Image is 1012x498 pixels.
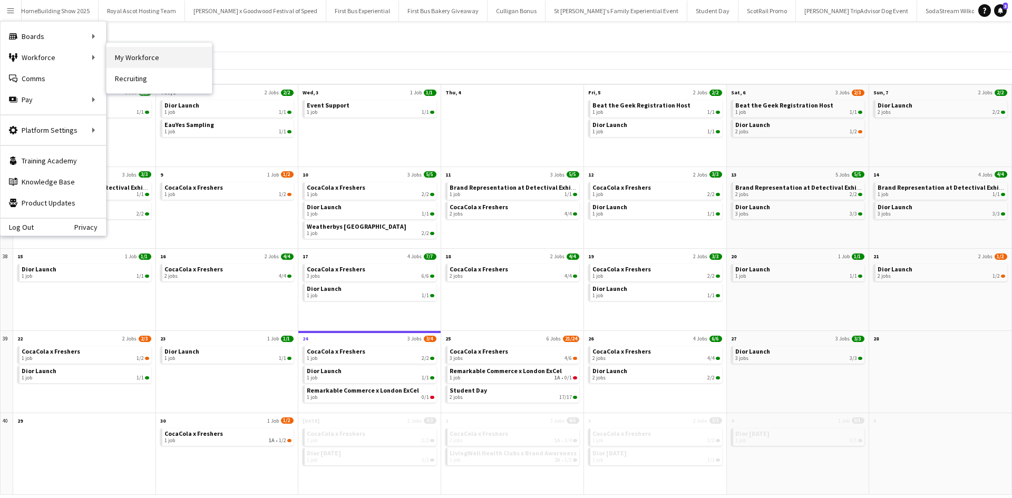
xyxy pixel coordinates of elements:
div: 38 [1,249,13,331]
div: Workforce [1,47,106,68]
a: Dior Launch2 jobs2/2 [592,366,720,381]
span: 1 job [22,375,32,381]
span: 3/3 [709,171,722,178]
a: Dior [DATE]1 job1/1 [307,448,434,463]
span: CocaCola x Freshers [164,183,223,191]
span: 3/3 [992,211,1000,217]
span: 2 jobs [735,191,748,198]
span: 0/1 [565,375,572,381]
span: CocaCola x Freshers [592,347,651,355]
a: Product Updates [1,192,106,213]
a: CocaCola x Freshers1 job2/2 [307,346,434,362]
a: LivingWell Health Clubs x Brand Awareness1 job2A•1/2 [450,448,577,463]
span: 1/1 [137,109,144,115]
div: • [164,437,292,444]
span: 1/2 [279,191,286,198]
span: 1A [269,437,275,444]
span: 1 job [735,273,746,279]
span: 2/2 [422,191,429,198]
span: 1/1 [422,457,429,463]
span: 2/2 [716,193,720,196]
span: 3/3 [850,211,857,217]
span: 9 [160,171,163,178]
span: CocaCola x Freshers [164,429,223,437]
span: 1/1 [145,111,149,114]
span: 1 job [450,191,460,198]
a: Dior [DATE]1 job0/1 [735,428,863,444]
span: 1 job [307,292,317,299]
span: 3/4 [565,437,572,444]
span: 1/1 [422,211,429,217]
span: 1 job [450,375,460,381]
span: 2A [554,457,560,463]
span: 2/2 [430,193,434,196]
span: 1/2 [565,457,572,463]
span: 1 Job [410,89,422,96]
span: 3 jobs [307,273,320,279]
span: 1 job [307,394,317,401]
span: 2/2 [858,193,862,196]
span: 1A [554,437,560,444]
a: EauYes Sampling1 job1/1 [164,120,292,135]
span: 1 job [307,211,317,217]
span: Weatherbys Manchester [307,222,406,230]
span: 4/6 [565,355,572,362]
span: 1/1 [430,111,434,114]
span: CocaCola x Freshers [450,203,508,211]
span: 1 job [22,273,32,279]
span: 11 [445,171,451,178]
span: 2 jobs [450,394,463,401]
span: Brand Representation at Detectival Exhibition [450,183,589,191]
a: CocaCola x Freshers2 jobs4/4 [450,264,577,279]
span: 1/2 [281,171,294,178]
a: CocaCola x Freshers1 job1/2 [22,346,149,362]
span: 3 jobs [878,211,891,217]
span: 2 Jobs [693,171,707,178]
a: My Workforce [106,47,212,68]
span: 1/1 [422,109,429,115]
span: Beat the Geek Registration Host [735,101,833,109]
span: 1/1 [565,191,572,198]
span: 2 Jobs [265,89,279,96]
div: Boards [1,26,106,47]
span: 14 [873,171,879,178]
div: Pay [1,89,106,110]
span: 3 Jobs [407,171,422,178]
span: Dior Launch [878,265,912,273]
span: Fri, 5 [588,89,600,96]
span: 1 job [307,355,317,362]
a: Dior Launch3 jobs3/3 [735,202,863,217]
span: Dior Launch [307,285,342,292]
button: St [PERSON_NAME]'s Family Experiential Event [546,1,687,21]
span: 1 job [164,355,175,362]
span: CocaCola x Freshers [307,265,365,273]
span: 1/1 [424,90,436,96]
span: 2 jobs [592,375,606,381]
span: 2/2 [850,191,857,198]
span: 1 job [592,292,603,299]
span: 1 job [592,129,603,135]
span: 2/3 [852,90,864,96]
span: 5/5 [852,171,864,178]
button: First Bus Bakery Giveaway [399,1,488,21]
span: Dior Launch [592,203,627,211]
span: Student Day [450,386,487,394]
span: 1 job [307,191,317,198]
span: 3 jobs [735,211,748,217]
button: Culligan Bonus [488,1,546,21]
span: 2/2 [707,375,715,381]
span: 2 Jobs [265,253,279,260]
span: 4/4 [573,212,577,216]
a: Privacy [74,223,106,231]
span: 1/1 [422,292,429,299]
span: 1/1 [707,457,715,463]
a: Dior Launch2 jobs2/2 [878,100,1005,115]
span: Remarkable Commerce x London ExCel [450,367,562,375]
span: 2/2 [707,437,715,444]
span: 1 job [307,457,317,463]
span: 3/3 [858,212,862,216]
span: 2/2 [430,232,434,235]
span: 2 jobs [450,437,463,444]
span: 2/2 [422,230,429,237]
a: Weatherbys [GEOGRAPHIC_DATA]1 job2/2 [307,221,434,237]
